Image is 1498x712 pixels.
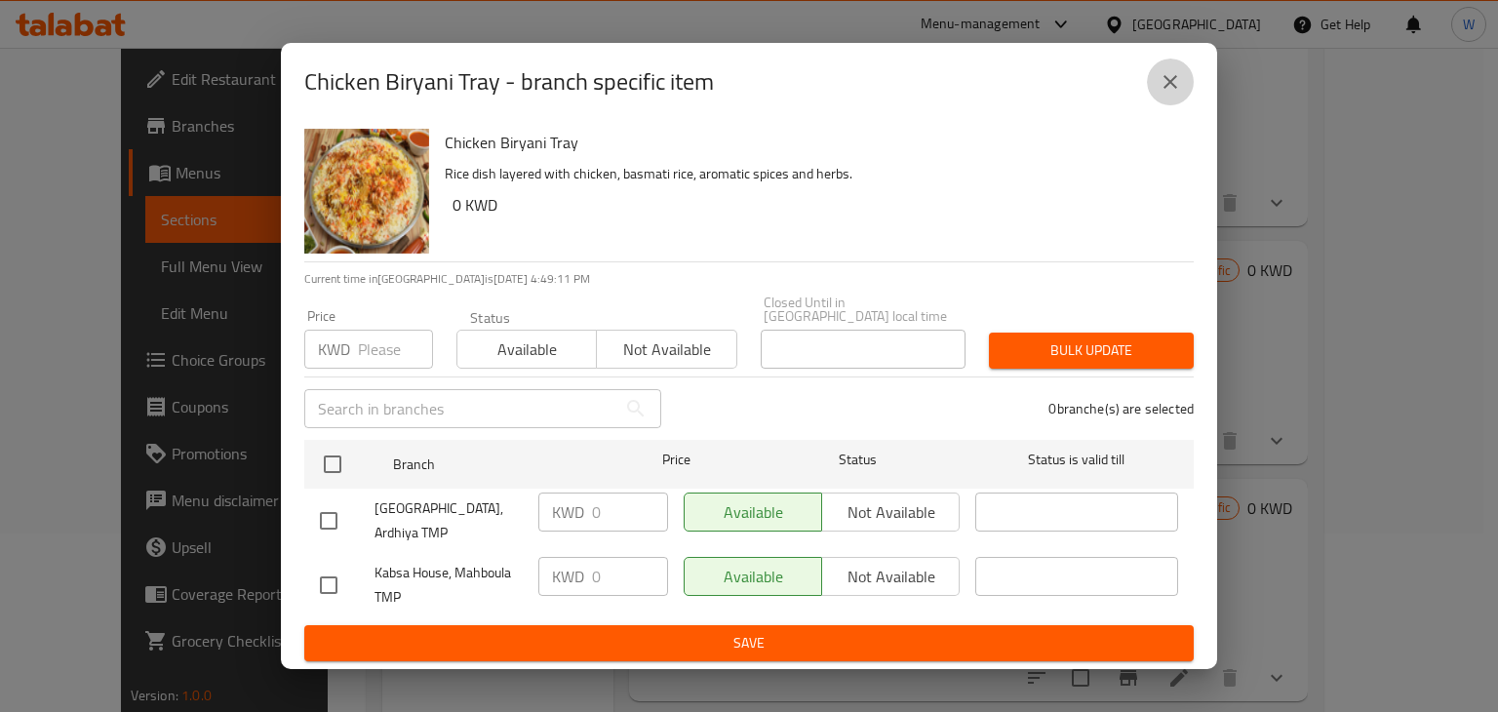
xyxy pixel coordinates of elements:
[393,453,596,477] span: Branch
[465,336,589,364] span: Available
[552,500,584,524] p: KWD
[374,496,523,545] span: [GEOGRAPHIC_DATA], Ardhiya TMP
[592,557,668,596] input: Please enter price
[596,330,736,369] button: Not available
[445,162,1178,186] p: Rice dish layered with chicken, basmati rice, aromatic spices and herbs.
[304,129,429,254] img: Chicken Biryani Tray
[445,129,1178,156] h6: Chicken Biryani Tray
[318,337,350,361] p: KWD
[989,333,1194,369] button: Bulk update
[374,561,523,610] span: Kabsa House, Mahboula TMP
[304,66,714,98] h2: Chicken Biryani Tray - branch specific item
[320,631,1178,655] span: Save
[304,625,1194,661] button: Save
[304,270,1194,288] p: Current time in [GEOGRAPHIC_DATA] is [DATE] 4:49:11 PM
[358,330,433,369] input: Please enter price
[1048,399,1194,418] p: 0 branche(s) are selected
[1147,59,1194,105] button: close
[304,389,616,428] input: Search in branches
[453,191,1178,218] h6: 0 KWD
[605,336,729,364] span: Not available
[592,493,668,532] input: Please enter price
[456,330,597,369] button: Available
[975,448,1178,472] span: Status is valid till
[552,565,584,588] p: KWD
[757,448,960,472] span: Status
[611,448,741,472] span: Price
[1005,338,1178,363] span: Bulk update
